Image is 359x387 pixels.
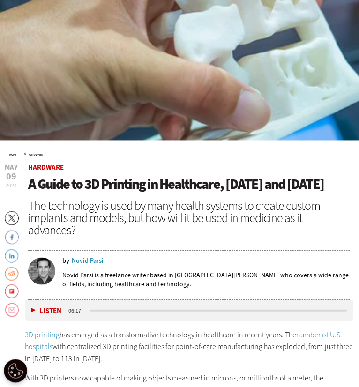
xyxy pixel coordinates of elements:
[9,153,16,156] a: Home
[28,163,64,172] a: Hardware
[5,164,18,171] span: May
[72,257,104,264] a: Novid Parsi
[5,172,18,181] span: 09
[4,359,27,382] div: Cookie Settings
[67,306,88,314] div: duration
[28,257,55,284] img: Novid Parsi
[25,328,353,365] p: has emerged as a transformative technology in healthcare in recent years. The with centralized 3D...
[6,182,17,189] span: 2024
[9,149,350,157] div: »
[62,257,69,264] span: by
[4,359,27,382] button: Open Preferences
[29,153,43,156] a: Hardware
[25,300,353,321] div: media player
[28,175,324,193] span: A Guide to 3D Printing in Healthcare, [DATE] and [DATE]
[62,270,350,288] p: Novid Parsi is a freelance writer based in [GEOGRAPHIC_DATA][PERSON_NAME] who covers a wide range...
[28,199,350,236] div: The technology is used by many health systems to create custom implants and models, but how will ...
[25,329,60,339] a: 3D printing
[31,307,61,314] button: Listen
